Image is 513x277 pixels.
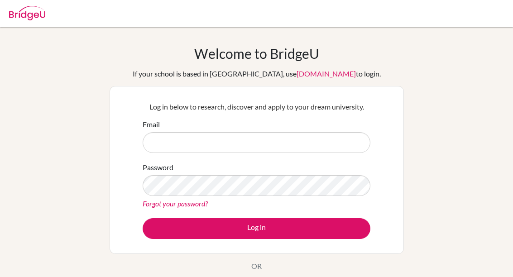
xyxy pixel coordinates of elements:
[297,69,356,78] a: [DOMAIN_NAME]
[143,218,370,239] button: Log in
[133,68,381,79] div: If your school is based in [GEOGRAPHIC_DATA], use to login.
[143,162,173,173] label: Password
[194,45,319,62] h1: Welcome to BridgeU
[143,199,208,208] a: Forgot your password?
[143,119,160,130] label: Email
[9,6,45,20] img: Bridge-U
[251,261,262,272] p: OR
[143,101,370,112] p: Log in below to research, discover and apply to your dream university.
